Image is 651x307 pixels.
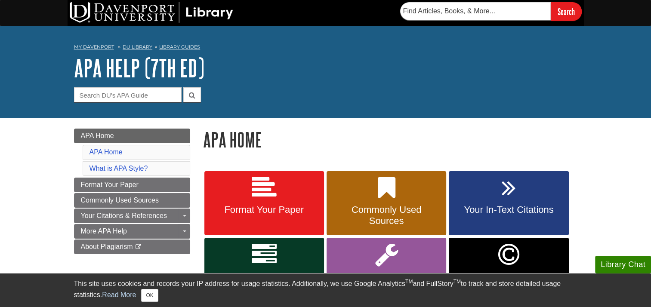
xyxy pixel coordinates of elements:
[74,43,114,51] a: My Davenport
[203,129,577,150] h1: APA Home
[74,87,182,102] input: Search DU's APA Guide
[454,279,461,285] sup: TM
[74,224,190,239] a: More APA Help
[204,238,324,304] a: Your Reference List
[74,209,190,223] a: Your Citations & References
[400,2,551,20] input: Find Articles, Books, & More...
[81,196,159,204] span: Commonly Used Sources
[141,289,158,302] button: Close
[405,279,413,285] sup: TM
[211,204,318,215] span: Format Your Paper
[74,41,577,55] nav: breadcrumb
[81,227,127,235] span: More APA Help
[551,2,582,21] input: Search
[70,2,233,23] img: DU Library
[400,2,582,21] form: Searches DU Library's articles, books, and more
[123,44,152,50] a: DU Library
[74,129,190,143] a: APA Home
[204,171,324,236] a: Format Your Paper
[595,256,651,273] button: Library Chat
[327,171,446,236] a: Commonly Used Sources
[102,291,136,298] a: Read More
[159,44,200,50] a: Library Guides
[211,271,318,282] span: Your Reference List
[455,271,562,282] span: About Plagiarism
[449,171,568,236] a: Your In-Text Citations
[81,243,133,250] span: About Plagiarism
[81,181,139,188] span: Format Your Paper
[135,244,142,250] i: This link opens in a new window
[89,165,148,172] a: What is APA Style?
[455,204,562,215] span: Your In-Text Citations
[333,271,440,282] span: More APA Help
[74,178,190,192] a: Format Your Paper
[449,238,568,304] a: Link opens in new window
[74,239,190,254] a: About Plagiarism
[74,193,190,208] a: Commonly Used Sources
[74,279,577,302] div: This site uses cookies and records your IP address for usage statistics. Additionally, we use Goo...
[81,212,167,219] span: Your Citations & References
[327,238,446,304] a: More APA Help
[333,204,440,227] span: Commonly Used Sources
[81,132,114,139] span: APA Home
[74,55,204,81] a: APA Help (7th Ed)
[89,148,123,156] a: APA Home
